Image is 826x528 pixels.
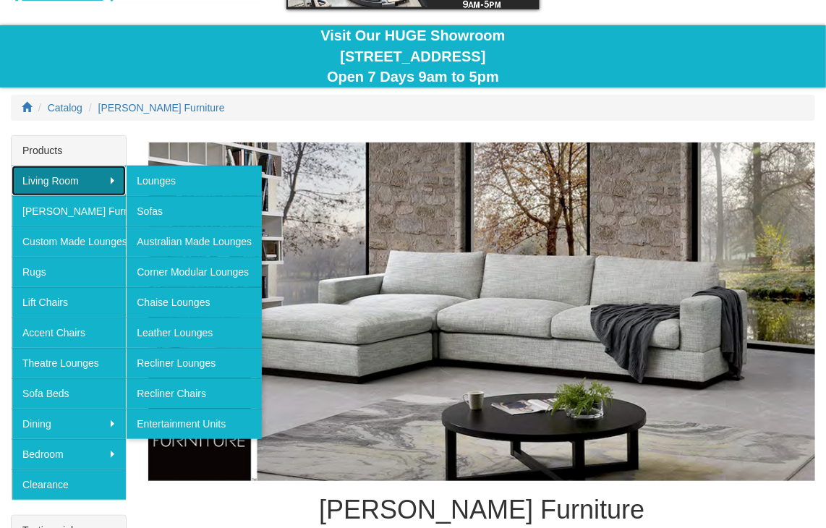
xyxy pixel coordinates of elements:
a: Chaise Lounges [126,287,262,318]
h1: [PERSON_NAME] Furniture [148,495,815,524]
a: Entertainment Units [126,409,262,439]
a: Lounges [126,166,262,196]
div: Products [12,136,126,166]
a: Dining [12,409,126,439]
a: Custom Made Lounges [12,226,126,257]
a: Australian Made Lounges [126,226,262,257]
a: Corner Modular Lounges [126,257,262,287]
a: Leather Lounges [126,318,262,348]
a: Catalog [48,102,82,114]
a: Bedroom [12,439,126,469]
a: [PERSON_NAME] Furniture [12,196,126,226]
a: Rugs [12,257,126,287]
a: Living Room [12,166,126,196]
a: Sofa Beds [12,378,126,409]
a: Theatre Lounges [12,348,126,378]
img: Moran Furniture [148,142,815,481]
div: Visit Our HUGE Showroom [STREET_ADDRESS] Open 7 Days 9am to 5pm [11,25,815,88]
a: Lift Chairs [12,287,126,318]
a: Sofas [126,196,262,226]
a: Accent Chairs [12,318,126,348]
a: Clearance [12,469,126,500]
a: Recliner Lounges [126,348,262,378]
a: Recliner Chairs [126,378,262,409]
a: [PERSON_NAME] Furniture [98,102,225,114]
